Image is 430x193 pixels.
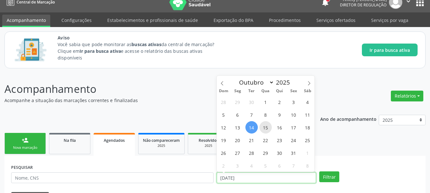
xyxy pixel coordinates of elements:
[217,147,230,159] span: Outubro 26, 2025
[320,115,377,123] p: Ano de acompanhamento
[4,81,299,97] p: Acompanhamento
[22,137,29,144] div: person_add
[259,96,272,108] span: Outubro 1, 2025
[301,147,314,159] span: Novembro 1, 2025
[286,89,300,93] span: Sex
[131,41,161,47] strong: buscas ativas
[64,138,76,143] span: Na fila
[312,15,360,26] a: Serviços ofertados
[319,171,339,182] button: Filtrar
[2,15,50,27] a: Acompanhamento
[259,121,272,134] span: Outubro 15, 2025
[217,96,230,108] span: Setembro 28, 2025
[245,134,258,146] span: Outubro 21, 2025
[231,147,244,159] span: Outubro 27, 2025
[259,147,272,159] span: Outubro 29, 2025
[103,15,202,26] a: Estabelecimentos e profissionais de saúde
[217,121,230,134] span: Outubro 12, 2025
[58,41,226,61] p: Você sabia que pode monitorar as da central de marcação? Clique em e acesse o relatório das busca...
[217,89,231,93] span: Dom
[259,134,272,146] span: Outubro 22, 2025
[11,162,33,172] label: PESQUISAR
[9,145,41,150] div: Nova marcação
[12,36,49,64] img: Imagem de CalloutCard
[273,159,286,172] span: Novembro 6, 2025
[143,143,180,148] div: 2025
[301,108,314,121] span: Outubro 11, 2025
[230,89,244,93] span: Seg
[301,159,314,172] span: Novembro 8, 2025
[370,47,410,53] span: Ir para busca ativa
[143,138,180,143] span: Não compareceram
[258,89,272,93] span: Qua
[301,121,314,134] span: Outubro 18, 2025
[11,172,214,183] input: Nome, CNS
[273,134,286,146] span: Outubro 23, 2025
[245,147,258,159] span: Outubro 28, 2025
[340,2,387,8] span: Diretor de regulação
[287,108,300,121] span: Outubro 10, 2025
[287,134,300,146] span: Outubro 24, 2025
[236,78,274,87] select: Month
[231,159,244,172] span: Novembro 3, 2025
[231,121,244,134] span: Outubro 13, 2025
[80,48,121,54] strong: Ir para busca ativa
[391,91,423,101] button: Relatórios
[259,108,272,121] span: Outubro 8, 2025
[273,121,286,134] span: Outubro 16, 2025
[287,121,300,134] span: Outubro 17, 2025
[273,96,286,108] span: Outubro 2, 2025
[104,138,125,143] span: Agendados
[301,96,314,108] span: Outubro 4, 2025
[245,121,258,134] span: Outubro 14, 2025
[272,89,286,93] span: Qui
[231,134,244,146] span: Outubro 20, 2025
[57,15,96,26] a: Configurações
[287,147,300,159] span: Outubro 31, 2025
[4,97,299,104] p: Acompanhe a situação das marcações correntes e finalizadas
[287,159,300,172] span: Novembro 7, 2025
[245,96,258,108] span: Setembro 30, 2025
[245,108,258,121] span: Outubro 7, 2025
[245,159,258,172] span: Novembro 4, 2025
[301,134,314,146] span: Outubro 25, 2025
[217,172,316,183] input: Selecione um intervalo
[199,138,218,143] span: Resolvidos
[217,159,230,172] span: Novembro 2, 2025
[367,15,413,26] a: Serviços por vaga
[231,108,244,121] span: Outubro 6, 2025
[231,96,244,108] span: Setembro 29, 2025
[273,108,286,121] span: Outubro 9, 2025
[217,108,230,121] span: Outubro 5, 2025
[273,147,286,159] span: Outubro 30, 2025
[259,159,272,172] span: Novembro 5, 2025
[287,96,300,108] span: Outubro 3, 2025
[244,89,258,93] span: Ter
[274,78,295,86] input: Year
[300,89,314,93] span: Sáb
[217,134,230,146] span: Outubro 19, 2025
[193,143,224,148] div: 2025
[209,15,258,26] a: Exportação do BPA
[362,44,418,56] button: Ir para busca ativa
[264,15,305,26] a: Procedimentos
[58,34,226,41] span: Aviso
